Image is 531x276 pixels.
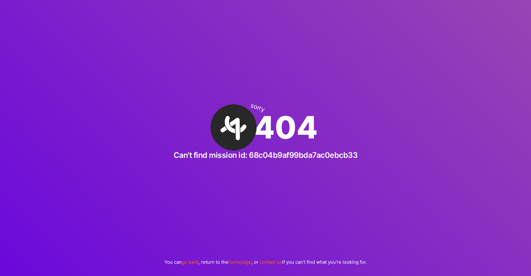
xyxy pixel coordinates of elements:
[174,150,358,160] h2: Can't find mission id: 68c04b9af99bda7ac0ebcb33
[260,259,282,265] a: contact us
[250,102,265,113] div: sorry
[182,259,199,265] a: go back
[203,96,265,158] img: A·Team
[214,104,318,150] div: 404
[164,259,367,265] p: You can , return to the , or if you can't find what you're looking for.
[228,259,251,265] a: homepage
